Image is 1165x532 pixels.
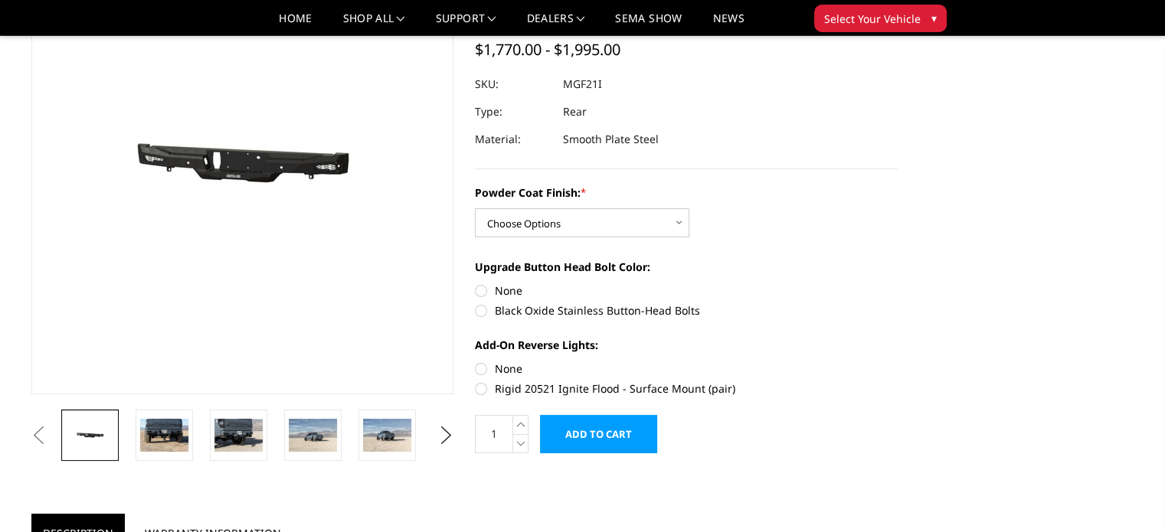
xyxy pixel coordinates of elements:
img: 2021-2025 Ford Raptor - Freedom Series - Rear Bumper [363,419,411,451]
label: Rigid 20521 Ignite Flood - Surface Mount (pair) [475,380,898,397]
a: SEMA Show [615,13,682,35]
label: None [475,361,898,377]
label: Powder Coat Finish: [475,184,898,201]
img: 2021-2025 Ford Raptor - Freedom Series - Rear Bumper [214,419,263,451]
button: Next [434,424,457,447]
span: Select Your Vehicle [824,11,921,27]
a: shop all [343,13,405,35]
dt: SKU: [475,70,551,98]
img: 2021-2025 Ford Raptor - Freedom Series - Rear Bumper [140,419,188,451]
input: Add to Cart [540,415,657,453]
a: Support [436,13,496,35]
label: Upgrade Button Head Bolt Color: [475,259,898,275]
button: Previous [28,424,51,447]
img: 2021-2025 Ford Raptor - Freedom Series - Rear Bumper [289,419,337,451]
dt: Material: [475,126,551,153]
a: Dealers [527,13,585,35]
button: Select Your Vehicle [814,5,947,32]
dd: MGF21I [563,70,602,98]
span: ▾ [931,10,937,26]
dt: Type: [475,98,551,126]
label: Black Oxide Stainless Button-Head Bolts [475,302,898,318]
dd: Rear [563,98,587,126]
a: News [712,13,744,35]
span: $1,770.00 - $1,995.00 [475,39,620,60]
label: Add-On Reverse Lights: [475,337,898,353]
a: Home [279,13,312,35]
label: None [475,282,898,299]
dd: Smooth Plate Steel [563,126,659,153]
iframe: Chat Widget [1088,459,1165,532]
